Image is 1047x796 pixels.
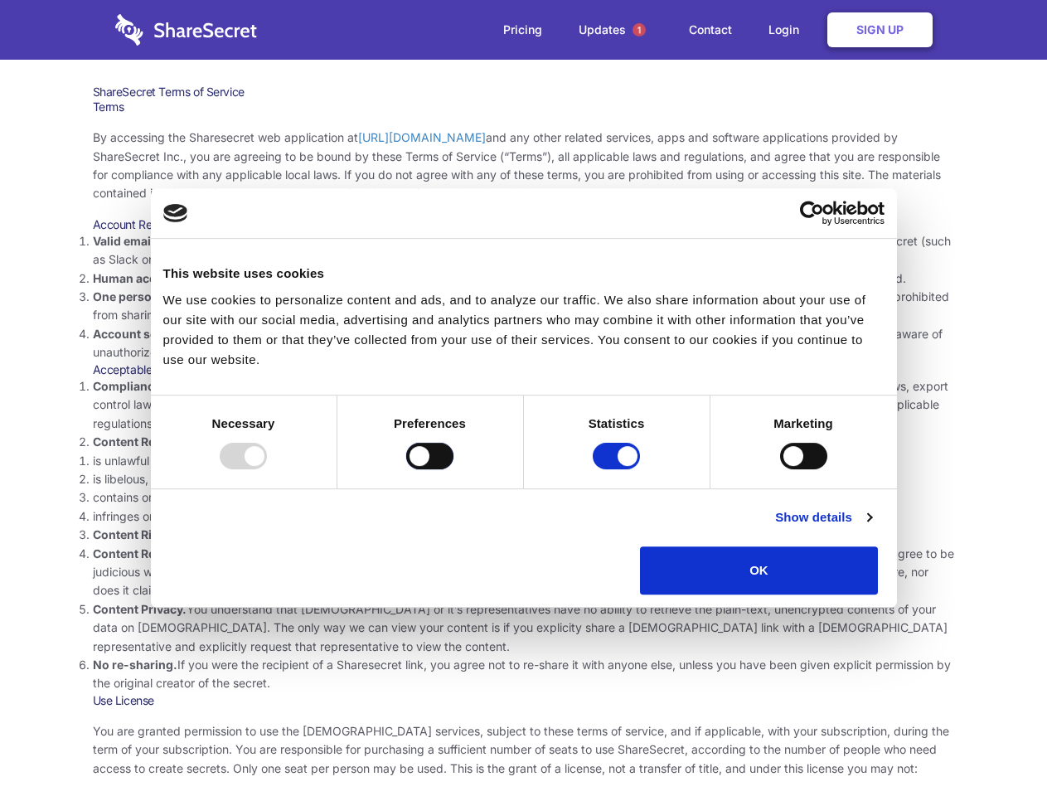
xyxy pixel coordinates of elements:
strong: Content Rights. [93,527,182,541]
strong: No re-sharing. [93,658,177,672]
strong: Account security. [93,327,193,341]
a: Login [752,4,824,56]
a: Usercentrics Cookiebot - opens in a new window [739,201,885,226]
strong: Content Responsibility. [93,546,225,561]
strong: Preferences [394,416,466,430]
strong: Content Restrictions. [93,434,214,449]
li: You agree NOT to use Sharesecret to upload or share content that: [93,433,955,526]
strong: Content Privacy. [93,602,187,616]
strong: Marketing [773,416,833,430]
li: If you were the recipient of a Sharesecret link, you agree not to re-share it with anyone else, u... [93,656,955,693]
li: You must provide a valid email address, either directly, or through approved third-party integrat... [93,232,955,269]
li: contains or installs any active malware or exploits, or uses our platform for exploit delivery (s... [93,488,955,507]
li: You are solely responsible for the content you share on Sharesecret, and with the people you shar... [93,545,955,600]
li: Only human beings may create accounts. “Bot” accounts — those created by software, in an automate... [93,269,955,288]
strong: Compliance with local laws and regulations. [93,379,343,393]
img: logo-wordmark-white-trans-d4663122ce5f474addd5e946df7df03e33cb6a1c49d2221995e7729f52c070b2.svg [115,14,257,46]
li: infringes on any proprietary right of any party, including patent, trademark, trade secret, copyr... [93,507,955,526]
h3: Account Requirements [93,217,955,232]
iframe: Drift Widget Chat Controller [964,713,1027,776]
li: is unlawful or promotes unlawful activities [93,452,955,470]
h3: Acceptable Use [93,362,955,377]
div: This website uses cookies [163,264,885,284]
h1: ShareSecret Terms of Service [93,85,955,99]
a: Sign Up [827,12,933,47]
strong: Necessary [212,416,275,430]
a: Show details [775,507,871,527]
li: is libelous, defamatory, or fraudulent [93,470,955,488]
li: Your use of the Sharesecret must not violate any applicable laws, including copyright or trademar... [93,377,955,433]
a: Contact [672,4,749,56]
p: You are granted permission to use the [DEMOGRAPHIC_DATA] services, subject to these terms of serv... [93,722,955,778]
strong: Human accounts. [93,271,193,285]
span: 1 [633,23,646,36]
li: You understand that [DEMOGRAPHIC_DATA] or it’s representatives have no ability to retrieve the pl... [93,600,955,656]
img: logo [163,204,188,222]
li: You are responsible for your own account security, including the security of your Sharesecret acc... [93,325,955,362]
h3: Use License [93,693,955,708]
li: You agree that you will use Sharesecret only to secure and share content that you have the right ... [93,526,955,544]
strong: Valid email. [93,234,158,248]
a: [URL][DOMAIN_NAME] [358,130,486,144]
h3: Terms [93,99,955,114]
div: We use cookies to personalize content and ads, and to analyze our traffic. We also share informat... [163,290,885,370]
button: OK [640,546,878,595]
strong: One person per account. [93,289,234,303]
p: By accessing the Sharesecret web application at and any other related services, apps and software... [93,129,955,203]
li: You are not allowed to share account credentials. Each account is dedicated to the individual who... [93,288,955,325]
strong: Statistics [589,416,645,430]
a: Pricing [487,4,559,56]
